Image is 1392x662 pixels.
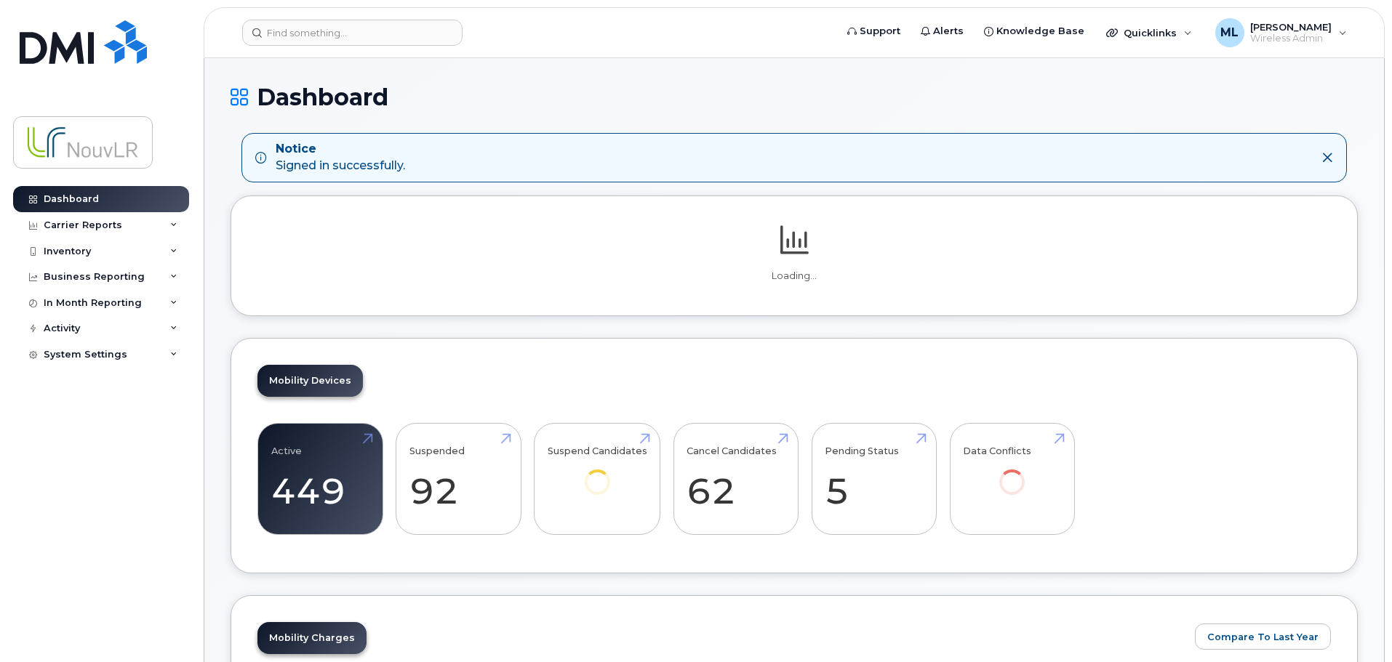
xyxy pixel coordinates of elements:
a: Cancel Candidates 62 [687,431,785,527]
div: Signed in successfully. [276,141,405,174]
a: Active 449 [271,431,369,527]
a: Suspended 92 [409,431,508,527]
span: Compare To Last Year [1207,630,1319,644]
a: Data Conflicts [963,431,1061,514]
h1: Dashboard [231,84,1358,110]
a: Pending Status 5 [825,431,923,527]
button: Compare To Last Year [1195,623,1331,650]
strong: Notice [276,141,405,158]
a: Suspend Candidates [548,431,647,514]
a: Mobility Charges [257,622,367,654]
p: Loading... [257,270,1331,283]
a: Mobility Devices [257,365,363,397]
